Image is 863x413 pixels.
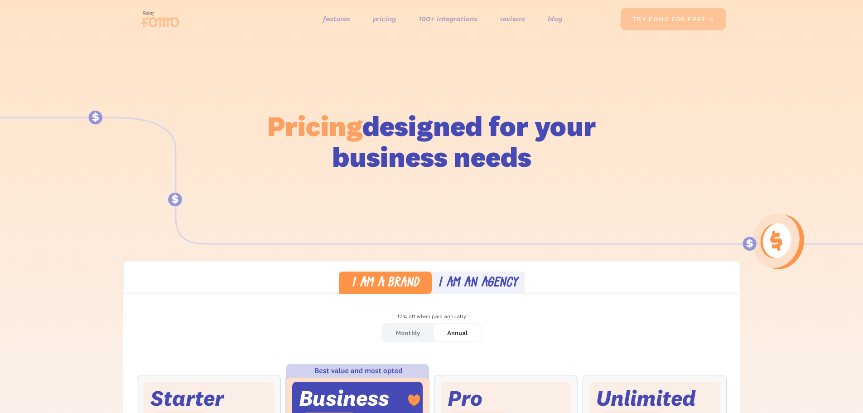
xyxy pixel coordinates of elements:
div: I am a brand [352,277,419,290]
h1: designed for your business needs [267,111,597,172]
a: try fomo for free [621,8,726,30]
div: Starter [150,389,224,408]
a: features [323,12,350,25]
div: Business [299,389,389,408]
div: Monthly [396,326,420,340]
a: reviews [500,12,525,25]
div: Unlimited [596,389,696,408]
div: Pro [448,389,482,408]
a: pricing [373,12,396,25]
span:  [708,15,715,23]
div: 17% off when paid annually [123,310,740,323]
a: 100+ integrations [419,12,477,25]
span: Pricing [267,108,362,143]
div: I am an agency [438,277,518,290]
div: Annual [447,326,468,340]
a: blog [548,12,562,25]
